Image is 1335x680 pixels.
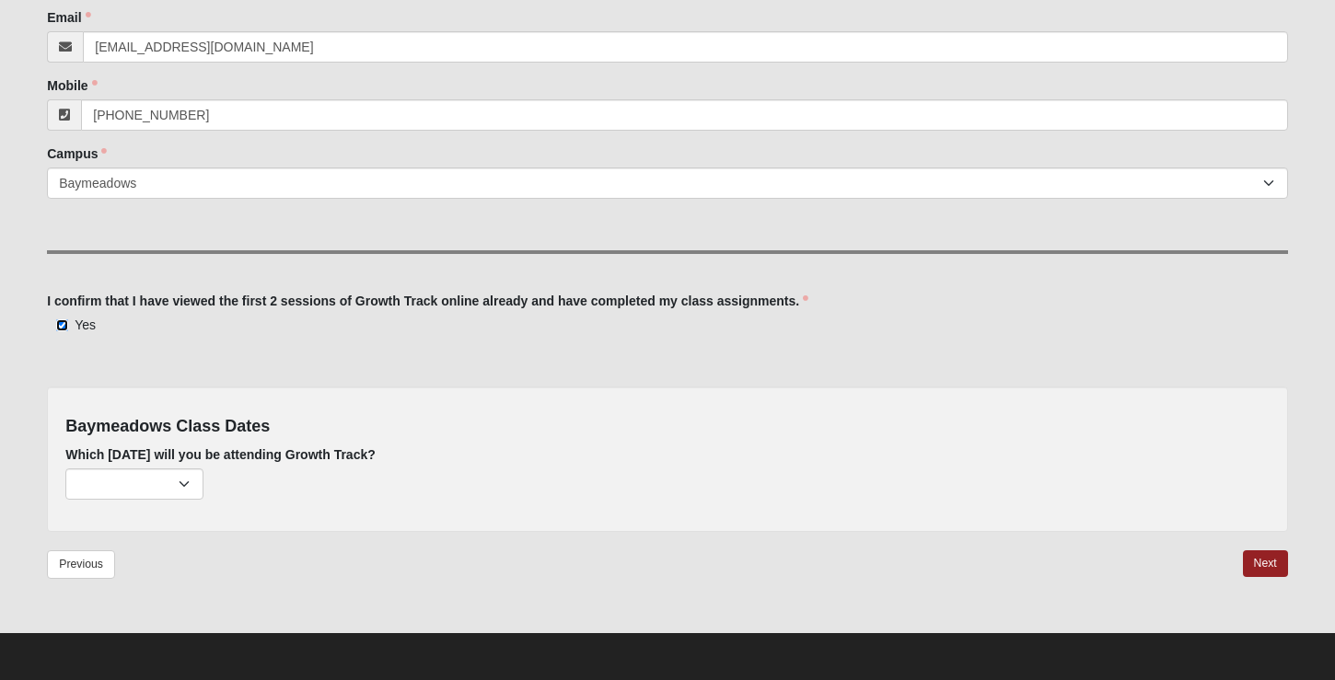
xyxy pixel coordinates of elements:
a: Next [1243,550,1288,577]
label: Mobile [47,76,97,95]
a: Previous [47,550,115,579]
label: Email [47,8,90,27]
h4: Baymeadows Class Dates [65,417,1270,437]
label: Which [DATE] will you be attending Growth Track? [65,445,376,464]
label: Campus [47,144,107,163]
input: Yes [56,319,68,331]
label: I confirm that I have viewed the first 2 sessions of Growth Track online already and have complet... [47,292,808,310]
span: Yes [75,317,96,332]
